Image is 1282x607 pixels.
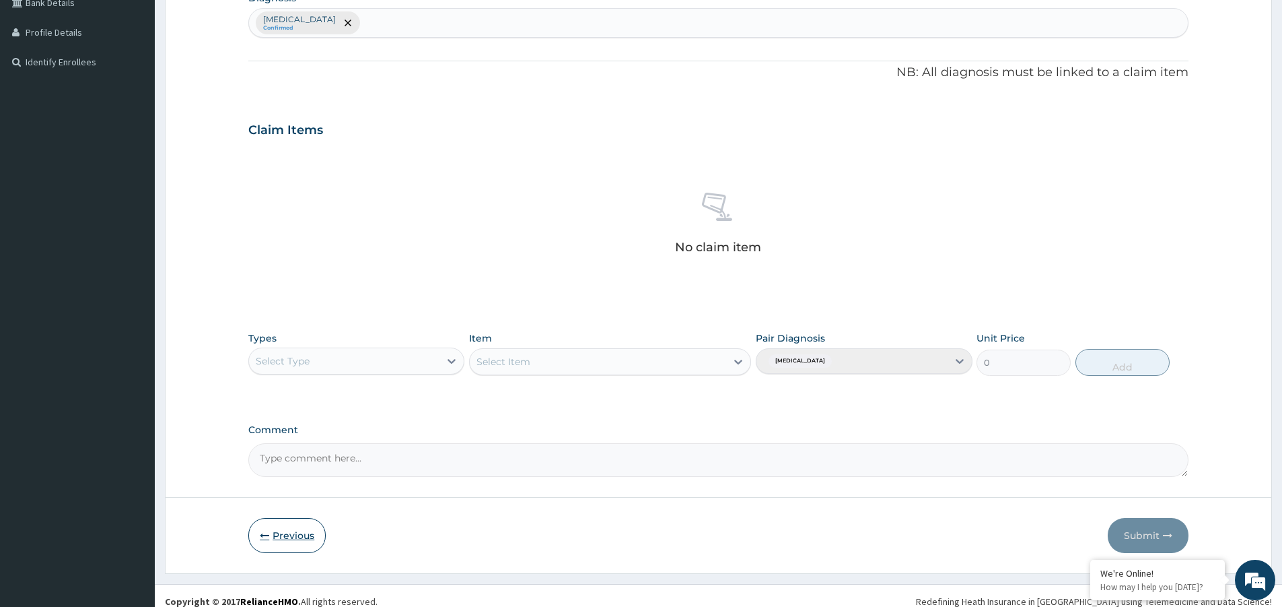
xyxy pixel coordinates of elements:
[7,368,256,415] textarea: Type your message and hit 'Enter'
[469,331,492,345] label: Item
[976,331,1025,345] label: Unit Price
[248,424,1188,436] label: Comment
[248,518,326,553] button: Previous
[70,75,226,93] div: Chat with us now
[1100,567,1215,579] div: We're Online!
[756,331,825,345] label: Pair Diagnosis
[78,170,186,306] span: We're online!
[221,7,253,39] div: Minimize live chat window
[675,241,761,254] p: No claim item
[256,354,310,368] div: Select Type
[248,64,1188,82] p: NB: All diagnosis must be linked to a claim item
[1100,581,1215,593] p: How may I help you today?
[248,123,323,138] h3: Claim Items
[1075,349,1170,376] button: Add
[25,67,55,101] img: d_794563401_company_1708531726252_794563401
[248,333,277,344] label: Types
[1108,518,1188,553] button: Submit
